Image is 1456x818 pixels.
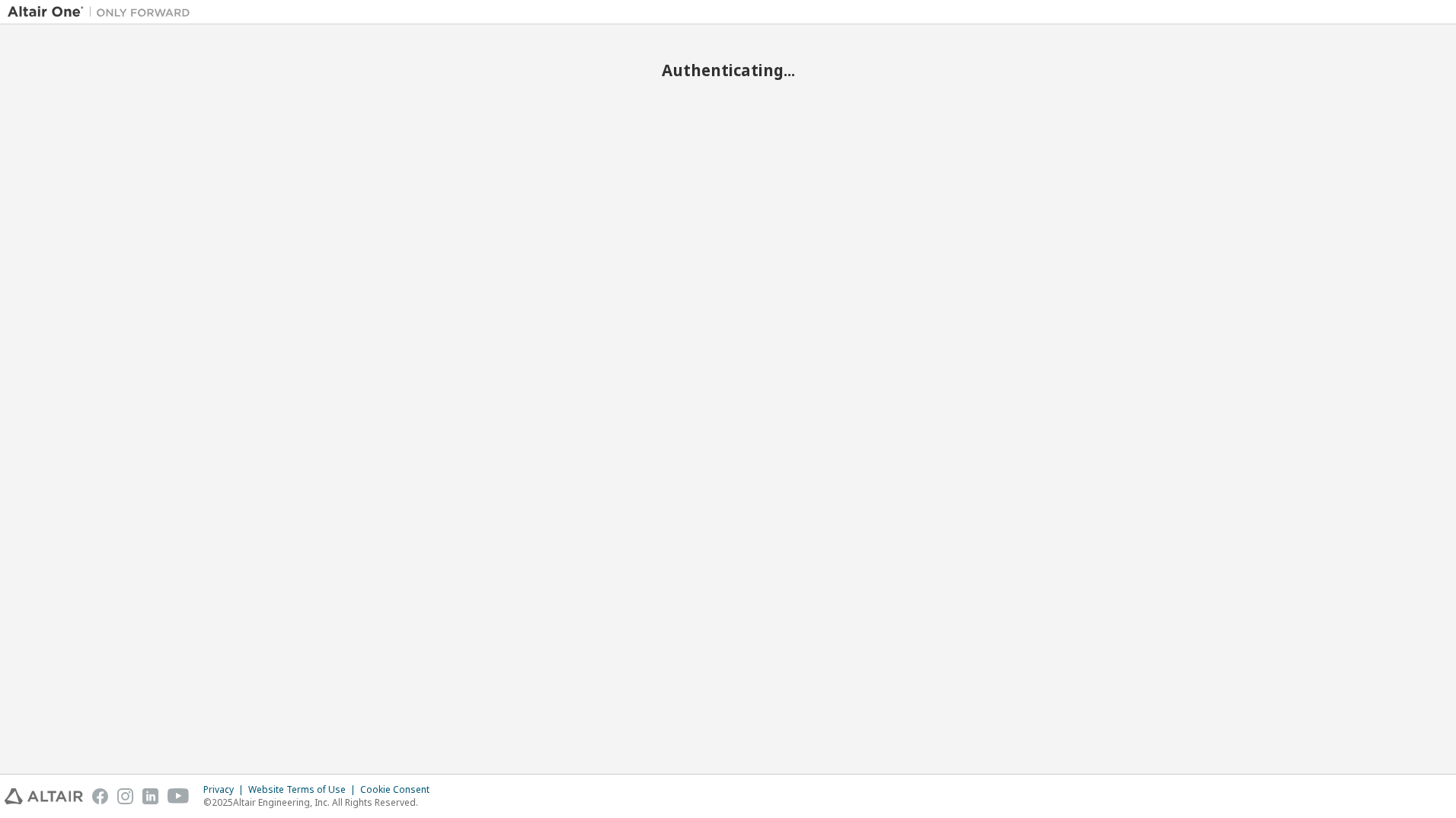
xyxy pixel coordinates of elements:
p: © 2025 Altair Engineering, Inc. All Rights Reserved. [203,796,439,809]
img: instagram.svg [117,788,133,804]
img: Altair One [8,5,198,20]
h2: Authenticating... [8,60,1448,80]
div: Privacy [203,784,248,796]
img: youtube.svg [168,788,190,804]
img: linkedin.svg [142,788,158,804]
div: Website Terms of Use [248,784,360,796]
img: facebook.svg [92,788,108,804]
img: altair_logo.svg [5,788,83,804]
div: Cookie Consent [360,784,439,796]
